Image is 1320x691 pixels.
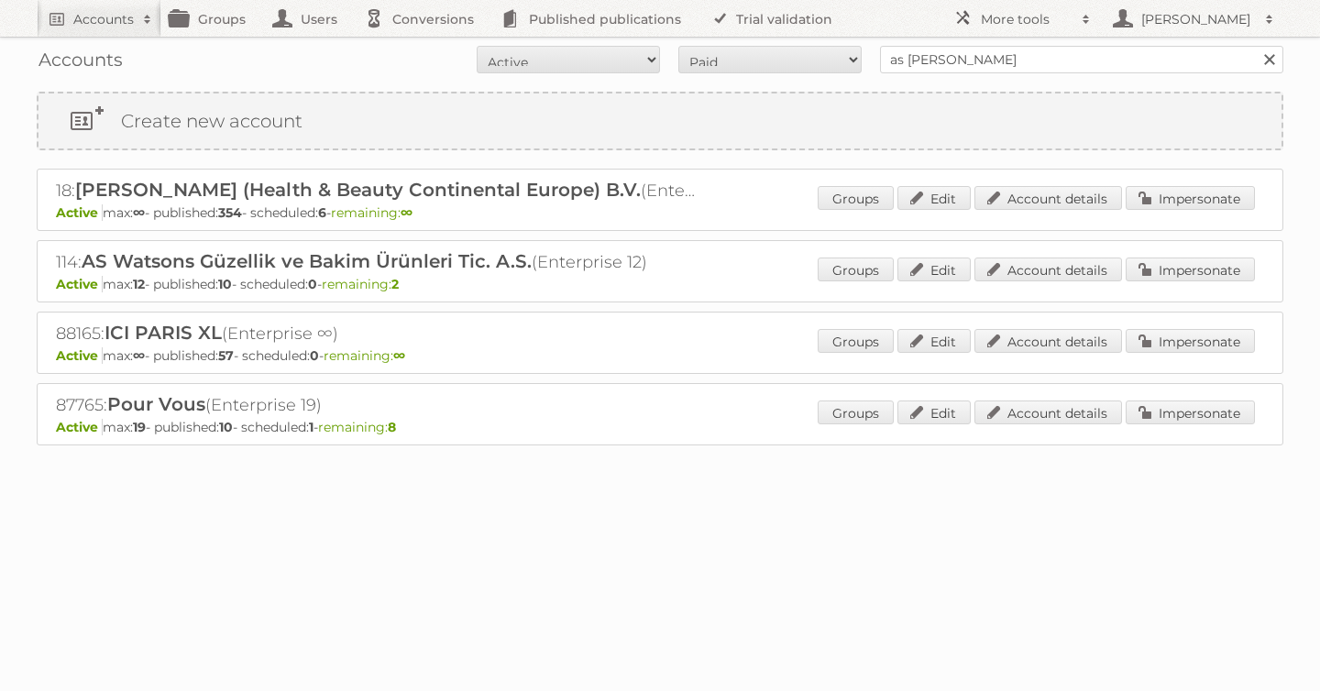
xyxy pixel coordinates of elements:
[310,347,319,364] strong: 0
[133,347,145,364] strong: ∞
[56,204,1264,221] p: max: - published: - scheduled: -
[318,419,396,435] span: remaining:
[56,276,1264,292] p: max: - published: - scheduled: -
[56,250,698,274] h2: 114: (Enterprise 12)
[318,204,326,221] strong: 6
[974,186,1122,210] a: Account details
[401,204,412,221] strong: ∞
[393,347,405,364] strong: ∞
[56,393,698,417] h2: 87765: (Enterprise 19)
[56,276,103,292] span: Active
[38,93,1281,148] a: Create new account
[818,329,894,353] a: Groups
[1126,400,1255,424] a: Impersonate
[133,276,145,292] strong: 12
[1126,329,1255,353] a: Impersonate
[818,258,894,281] a: Groups
[218,204,242,221] strong: 354
[1126,186,1255,210] a: Impersonate
[322,276,399,292] span: remaining:
[218,276,232,292] strong: 10
[56,204,103,221] span: Active
[73,10,134,28] h2: Accounts
[818,186,894,210] a: Groups
[974,258,1122,281] a: Account details
[981,10,1072,28] h2: More tools
[75,179,641,201] span: [PERSON_NAME] (Health & Beauty Continental Europe) B.V.
[107,393,205,415] span: Pour Vous
[331,204,412,221] span: remaining:
[1137,10,1256,28] h2: [PERSON_NAME]
[309,419,313,435] strong: 1
[1126,258,1255,281] a: Impersonate
[308,276,317,292] strong: 0
[56,347,1264,364] p: max: - published: - scheduled: -
[388,419,396,435] strong: 8
[897,329,971,353] a: Edit
[56,347,103,364] span: Active
[56,322,698,345] h2: 88165: (Enterprise ∞)
[324,347,405,364] span: remaining:
[974,400,1122,424] a: Account details
[56,179,698,203] h2: 18: (Enterprise ∞)
[82,250,532,272] span: AS Watsons Güzellik ve Bakim Ürünleri Tic. A.S.
[104,322,222,344] span: ICI PARIS XL
[391,276,399,292] strong: 2
[897,258,971,281] a: Edit
[974,329,1122,353] a: Account details
[897,400,971,424] a: Edit
[133,419,146,435] strong: 19
[56,419,103,435] span: Active
[218,347,234,364] strong: 57
[56,419,1264,435] p: max: - published: - scheduled: -
[897,186,971,210] a: Edit
[133,204,145,221] strong: ∞
[219,419,233,435] strong: 10
[818,400,894,424] a: Groups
